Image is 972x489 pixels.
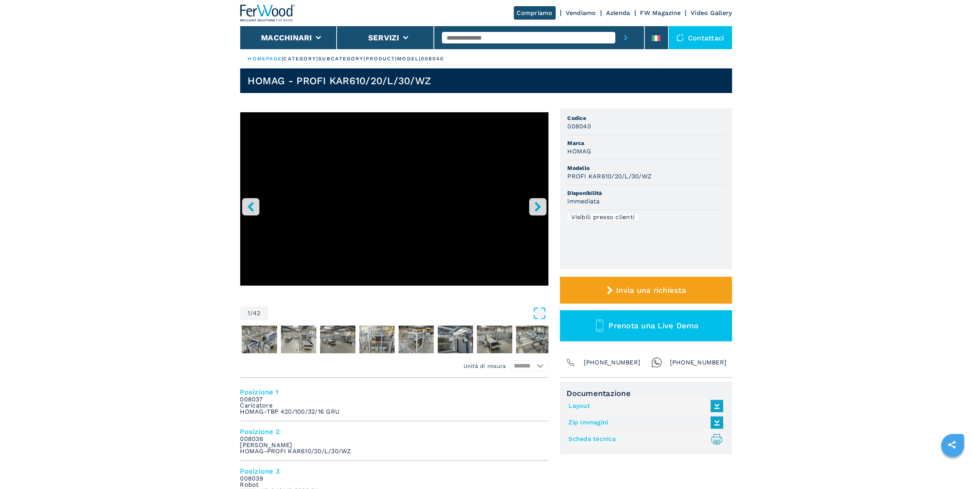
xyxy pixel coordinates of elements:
[609,321,699,330] span: Prenota una Live Demo
[565,357,576,368] img: Phone
[318,55,366,62] p: subcategory |
[261,33,312,42] button: Macchinari
[240,436,351,454] em: 008036 [PERSON_NAME] HOMAG-PROFI KAR610/20/L/30/WZ
[691,9,732,17] a: Video Gallery
[939,454,966,483] iframe: Chat
[242,326,277,353] img: 07853c2b120eb682ff7e1f83c7673f14
[240,388,548,396] h4: Posizione 1
[248,56,282,62] a: HOMEPAGE
[640,9,681,17] a: FW Magazine
[248,310,250,316] span: 1
[568,147,592,156] h3: HOMAG
[615,26,636,49] button: submit-button
[514,6,556,20] a: Compriamo
[319,324,357,355] button: Go to Slide 4
[475,324,514,355] button: Go to Slide 8
[569,433,719,446] a: Scheda tecnica
[282,56,283,62] span: |
[270,306,547,320] button: Open Fullscreen
[567,389,725,398] span: Documentazione
[568,122,592,131] h3: 008040
[516,326,552,353] img: e96f8fe1f4745b5b3b10848fae031bf9
[240,427,548,436] h4: Posizione 2
[568,139,724,147] span: Marca
[568,214,639,220] div: Visibili presso clienti
[242,198,259,215] button: left-button
[250,310,253,316] span: /
[464,362,506,370] em: Unità di misura
[240,421,548,461] li: Posizione 2
[366,55,397,62] p: product |
[436,324,475,355] button: Go to Slide 7
[240,112,548,286] iframe: Bordatrice Lotto 1 in azione - HOMAG PROFI KAR610/20/L/30/WZ - Ferwoodgroup - 008040
[253,310,261,316] span: 42
[240,324,279,355] button: Go to Slide 2
[651,357,662,368] img: Whatsapp
[606,9,630,17] a: Azienda
[616,286,686,295] span: Invia una richiesta
[279,324,318,355] button: Go to Slide 3
[368,33,399,42] button: Servizi
[477,326,512,353] img: 2db24226110ac6de326bb82f8a124f79
[248,75,431,87] h1: HOMAG - PROFI KAR610/20/L/30/WZ
[240,112,548,299] div: Go to Slide 1
[568,164,724,172] span: Modello
[240,396,340,415] em: 008037 Caricatore HOMAG-TBP 420/100/32/16 GRU
[399,326,434,353] img: 1ffef58453231eb9e3559841871e7b8f
[560,310,732,341] button: Prenota una Live Demo
[566,9,596,17] a: Vendiamo
[670,357,727,368] span: [PHONE_NUMBER]
[397,55,421,62] p: model |
[568,197,600,206] h3: immediata
[320,326,356,353] img: 0072b8eb81ca96eb936b5ca4d6bbcbb1
[240,382,548,421] li: Posizione 1
[529,198,547,215] button: right-button
[569,400,719,412] a: Layout
[560,277,732,304] button: Invia una richiesta
[359,326,395,353] img: 9e76bf35d7218dc2e98f8b419196bde3
[284,55,319,62] p: category |
[669,26,732,49] div: Contattaci
[515,324,553,355] button: Go to Slide 9
[584,357,641,368] span: [PHONE_NUMBER]
[569,416,719,429] a: Zip Immagini
[358,324,396,355] button: Go to Slide 5
[240,467,548,476] h4: Posizione 3
[676,34,684,42] img: Contattaci
[421,55,444,62] p: 008040
[568,172,652,181] h3: PROFI KAR610/20/L/30/WZ
[568,114,724,122] span: Codice
[240,5,296,22] img: Ferwood
[942,435,962,454] a: sharethis
[281,326,316,353] img: e5547b591f6c5f89dccba58310338fc5
[240,324,548,355] nav: Thumbnail Navigation
[568,189,724,197] span: Disponibilità
[397,324,435,355] button: Go to Slide 6
[438,326,473,353] img: f47430fb213b691bc33d4f0382a800ee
